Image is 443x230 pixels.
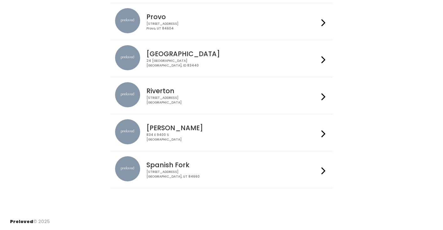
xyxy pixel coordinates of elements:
a: preloved location Spanish Fork [STREET_ADDRESS][GEOGRAPHIC_DATA], UT 84660 [115,156,328,183]
a: preloved location Provo [STREET_ADDRESS]Provo, UT 84604 [115,8,328,35]
div: 834 E 9400 S [GEOGRAPHIC_DATA] [146,133,319,142]
a: preloved location [GEOGRAPHIC_DATA] 24 [GEOGRAPHIC_DATA][GEOGRAPHIC_DATA], ID 83440 [115,45,328,72]
a: preloved location [PERSON_NAME] 834 E 9400 S[GEOGRAPHIC_DATA] [115,119,328,146]
div: [STREET_ADDRESS] Provo, UT 84604 [146,22,319,31]
div: [STREET_ADDRESS] [GEOGRAPHIC_DATA] [146,96,319,105]
div: © 2025 [10,213,50,225]
a: preloved location Riverton [STREET_ADDRESS][GEOGRAPHIC_DATA] [115,82,328,109]
img: preloved location [115,82,140,107]
img: preloved location [115,45,140,70]
img: preloved location [115,119,140,144]
img: preloved location [115,156,140,181]
div: [STREET_ADDRESS] [GEOGRAPHIC_DATA], UT 84660 [146,170,319,179]
h4: [PERSON_NAME] [146,124,319,131]
img: preloved location [115,8,140,33]
h4: Riverton [146,87,319,94]
h4: Provo [146,13,319,20]
span: Preloved [10,218,33,225]
h4: Spanish Fork [146,161,319,168]
h4: [GEOGRAPHIC_DATA] [146,50,319,57]
div: 24 [GEOGRAPHIC_DATA] [GEOGRAPHIC_DATA], ID 83440 [146,59,319,68]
